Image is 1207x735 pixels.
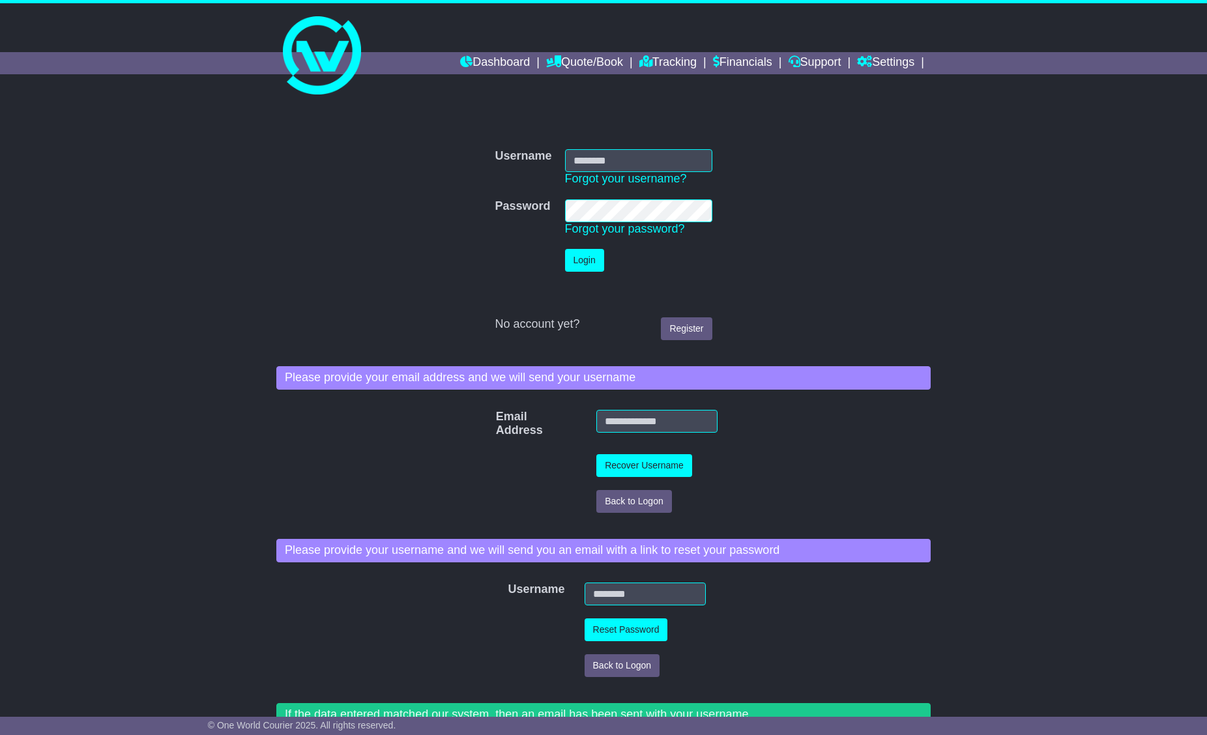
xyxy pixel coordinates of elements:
[585,654,660,677] button: Back to Logon
[276,366,931,390] div: Please provide your email address and we will send your username
[596,454,692,477] button: Recover Username
[857,52,914,74] a: Settings
[565,222,685,235] a: Forgot your password?
[565,249,604,272] button: Login
[713,52,772,74] a: Financials
[208,720,396,730] span: © One World Courier 2025. All rights reserved.
[639,52,697,74] a: Tracking
[495,317,712,332] div: No account yet?
[546,52,623,74] a: Quote/Book
[276,539,931,562] div: Please provide your username and we will send you an email with a link to reset your password
[565,172,687,185] a: Forgot your username?
[585,618,668,641] button: Reset Password
[495,199,550,214] label: Password
[501,583,519,597] label: Username
[661,317,712,340] a: Register
[285,708,922,722] p: If the data entered matched our system, then an email has been sent with your username.
[460,52,530,74] a: Dashboard
[489,410,513,438] label: Email Address
[495,149,551,164] label: Username
[789,52,841,74] a: Support
[596,490,672,513] button: Back to Logon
